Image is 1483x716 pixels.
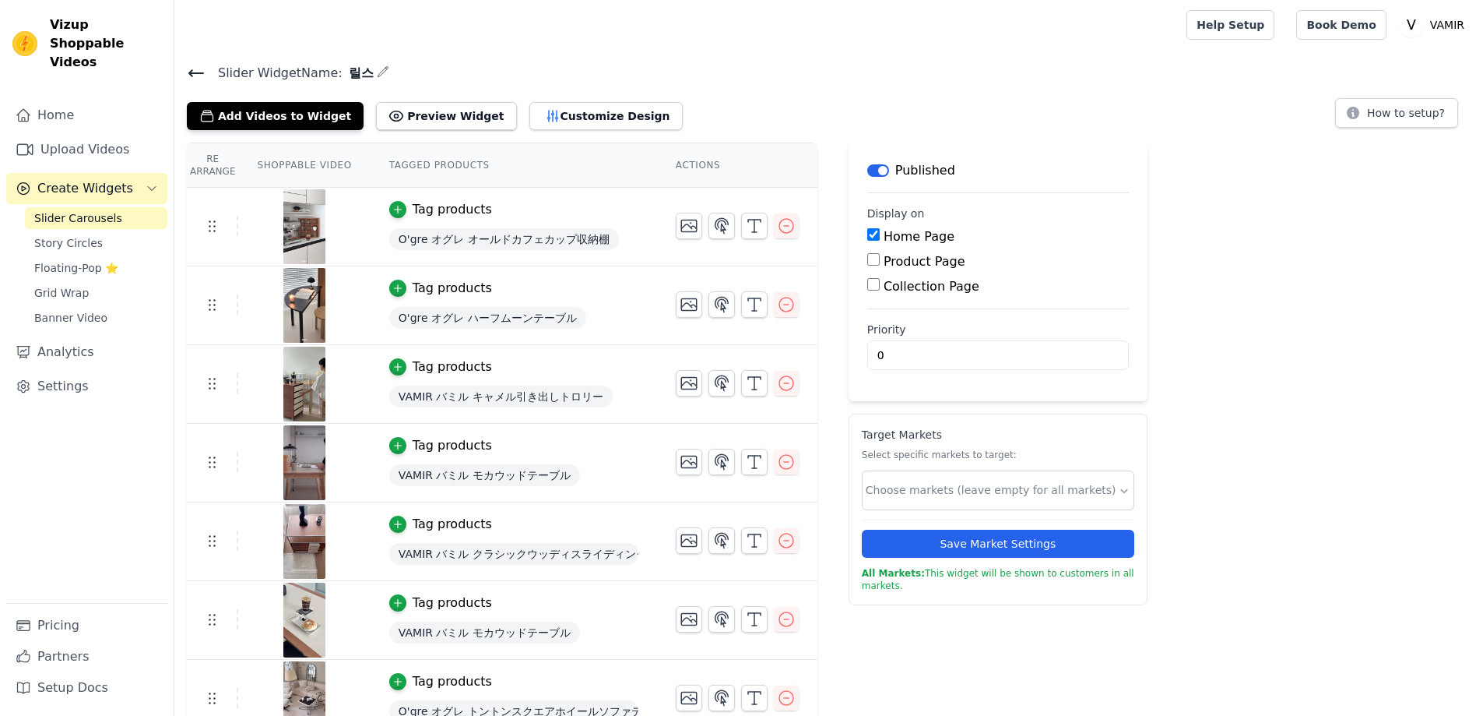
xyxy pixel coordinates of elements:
[283,347,326,421] img: vizup-images-c01e.jpg
[377,62,389,83] div: Edit Name
[676,449,702,475] button: Change Thumbnail
[6,100,167,131] a: Home
[676,606,702,633] button: Change Thumbnail
[283,504,326,579] img: vizup-images-5efa.jpg
[34,260,118,276] span: Floating-Pop ⭐
[50,16,161,72] span: Vizup Shoppable Videos
[657,143,817,188] th: Actions
[413,279,492,298] div: Tag products
[25,207,167,229] a: Slider Carousels
[12,31,37,56] img: Vizup
[389,436,492,455] button: Tag products
[884,254,965,269] label: Product Page
[862,530,1134,558] button: Save Market Settings
[34,285,89,301] span: Grid Wrap
[1399,11,1471,39] button: V VAMIR
[6,672,167,704] a: Setup Docs
[389,200,492,219] button: Tag products
[862,568,925,579] strong: All Markets:
[862,567,1134,592] p: This widget will be shown to customers in all markets.
[187,143,238,188] th: Re Arrange
[862,427,1134,443] p: Target Markets
[389,307,586,329] span: O'gre オグレ ハーフムーンテーブル
[413,436,492,455] div: Tag products
[283,268,326,343] img: vizup-images-c4e7.jpg
[413,515,492,534] div: Tag products
[1186,10,1274,40] a: Help Setup
[884,229,954,244] label: Home Page
[676,370,702,397] button: Change Thumbnail
[1296,10,1386,40] a: Book Demo
[6,173,167,204] button: Create Widgets
[389,358,492,376] button: Tag products
[34,235,103,251] span: Story Circles
[6,610,167,641] a: Pricing
[389,594,492,612] button: Tag products
[37,179,133,198] span: Create Widgets
[206,64,343,83] span: Slider Widget Name:
[867,206,925,221] legend: Display on
[866,482,1118,499] input: Choose markets (leave empty for all markets)
[529,102,683,130] button: Customize Design
[676,527,702,554] button: Change Thumbnail
[283,425,326,500] img: vizup-images-cc57.jpg
[25,282,167,304] a: Grid Wrap
[389,543,638,565] span: VAMIR バミル クラシックウッディスライディングマガジンラック
[6,337,167,368] a: Analytics
[413,358,492,376] div: Tag products
[283,189,326,264] img: vizup-images-feef.jpg
[1407,17,1416,33] text: V
[25,232,167,254] a: Story Circles
[676,685,702,711] button: Change Thumbnail
[676,291,702,318] button: Change Thumbnail
[389,228,619,250] span: O'gre オグレ オールドカフェカップ収納棚
[884,279,979,294] label: Collection Page
[389,515,492,534] button: Tag products
[6,641,167,672] a: Partners
[389,464,580,486] span: VAMIR バミル モカウッドテーブル
[6,371,167,402] a: Settings
[34,310,107,326] span: Banner Video
[1424,11,1471,39] p: VAMIR
[676,213,702,239] button: Change Thumbnail
[389,279,492,298] button: Tag products
[343,64,374,83] span: 릴스
[389,672,492,691] button: Tag products
[867,322,1129,337] label: Priority
[34,210,122,226] span: Slider Carousels
[389,622,580,644] span: VAMIR バミル モカウッドテーブル
[25,307,167,329] a: Banner Video
[187,102,364,130] button: Add Videos to Widget
[895,161,955,180] p: Published
[238,143,370,188] th: Shoppable Video
[283,583,326,658] img: vizup-images-2b6b.jpg
[413,594,492,612] div: Tag products
[25,257,167,279] a: Floating-Pop ⭐
[6,134,167,165] a: Upload Videos
[371,143,657,188] th: Tagged Products
[1335,109,1458,124] a: How to setup?
[1335,98,1458,128] button: How to setup?
[376,102,516,130] button: Preview Widget
[413,672,492,691] div: Tag products
[413,200,492,219] div: Tag products
[389,386,613,407] span: VAMIR バミル キャメル引き出しトロリー
[862,449,1134,461] p: Select specific markets to target:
